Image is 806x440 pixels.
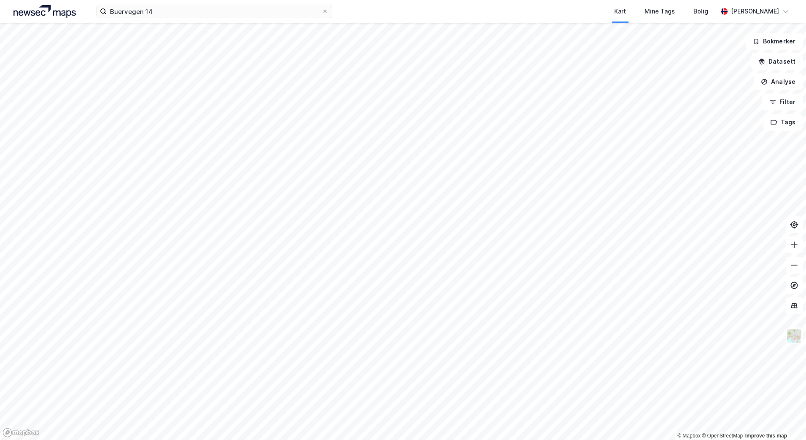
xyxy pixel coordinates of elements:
[693,6,708,16] div: Bolig
[645,6,675,16] div: Mine Tags
[763,114,803,131] button: Tags
[677,433,701,439] a: Mapbox
[786,328,802,344] img: Z
[107,5,322,18] input: Søk på adresse, matrikkel, gårdeiere, leietakere eller personer
[762,94,803,110] button: Filter
[702,433,743,439] a: OpenStreetMap
[754,73,803,90] button: Analyse
[614,6,626,16] div: Kart
[13,5,76,18] img: logo.a4113a55bc3d86da70a041830d287a7e.svg
[3,428,40,437] a: Mapbox homepage
[764,400,806,440] iframe: Chat Widget
[746,33,803,50] button: Bokmerker
[731,6,779,16] div: [PERSON_NAME]
[764,400,806,440] div: Kontrollprogram for chat
[745,433,787,439] a: Improve this map
[751,53,803,70] button: Datasett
